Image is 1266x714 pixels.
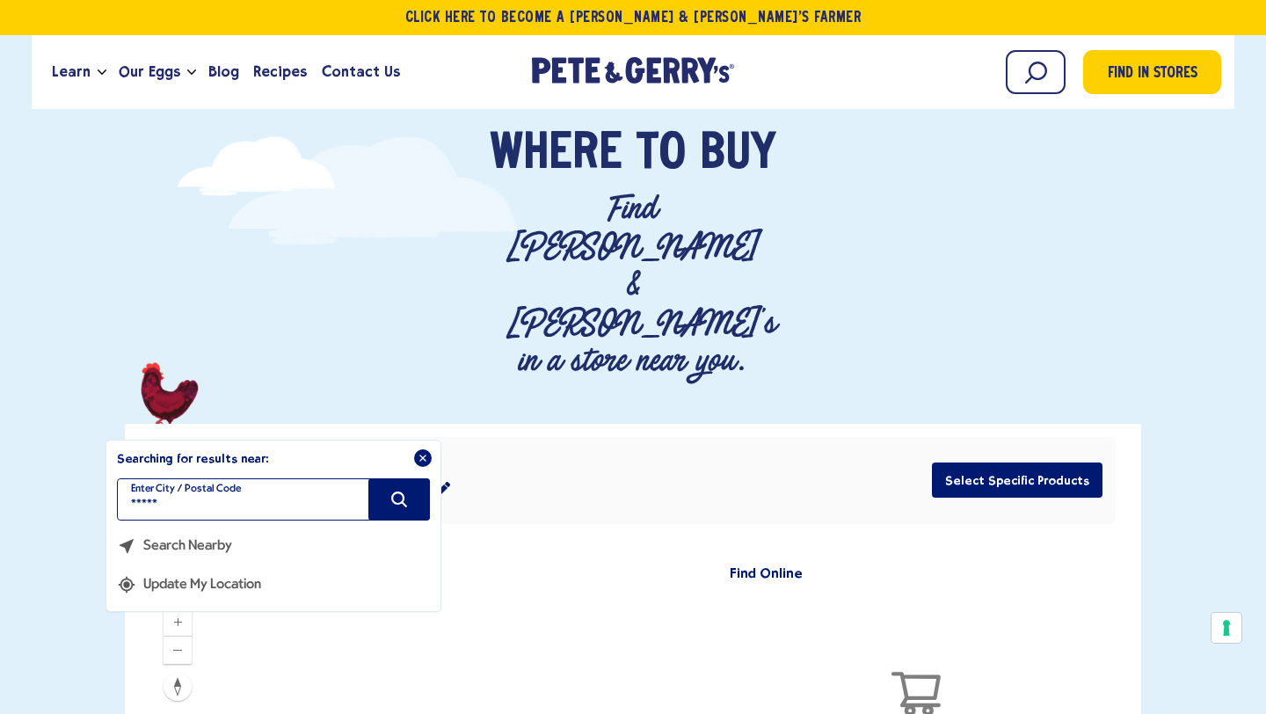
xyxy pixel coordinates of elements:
span: Blog [208,61,239,83]
span: Buy [700,128,776,181]
button: Open the dropdown menu for Our Eggs [187,69,196,76]
span: To [637,128,686,181]
a: Find in Stores [1083,50,1221,94]
span: Learn [52,61,91,83]
input: Search [1006,50,1066,94]
span: Our Eggs [119,61,180,83]
span: Where [490,128,622,181]
a: Our Eggs [112,48,187,96]
button: Open the dropdown menu for Learn [98,69,106,76]
button: Your consent preferences for tracking technologies [1211,613,1241,643]
span: Find in Stores [1108,62,1197,86]
a: Recipes [246,48,314,96]
a: Learn [45,48,98,96]
a: Blog [201,48,246,96]
span: Recipes [253,61,307,83]
a: Contact Us [315,48,407,96]
p: Find [PERSON_NAME] & [PERSON_NAME]'s in a store near you. [506,190,760,380]
span: Contact Us [322,61,400,83]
